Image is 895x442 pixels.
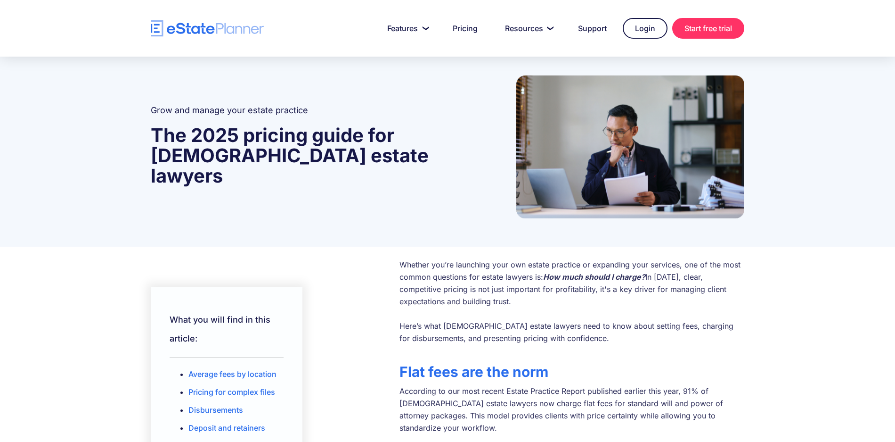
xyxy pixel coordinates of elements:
[441,19,489,38] a: Pricing
[494,19,562,38] a: Resources
[623,18,667,39] a: Login
[151,104,493,117] h2: Grow and manage your estate practice
[188,423,265,433] a: Deposit and retainers
[188,405,243,415] a: Disbursements
[151,20,264,37] a: home
[376,19,437,38] a: Features
[188,387,275,397] a: Pricing for complex files
[672,18,744,39] a: Start free trial
[188,369,277,379] a: Average fees by location
[543,272,645,282] em: How much should I charge?
[399,259,744,344] p: Whether you’re launching your own estate practice or expanding your services, one of the most com...
[170,310,284,348] h2: What you will find in this article:
[151,124,429,187] strong: The 2025 pricing guide for [DEMOGRAPHIC_DATA] estate lawyers
[399,363,548,380] strong: Flat fees are the norm
[567,19,618,38] a: Support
